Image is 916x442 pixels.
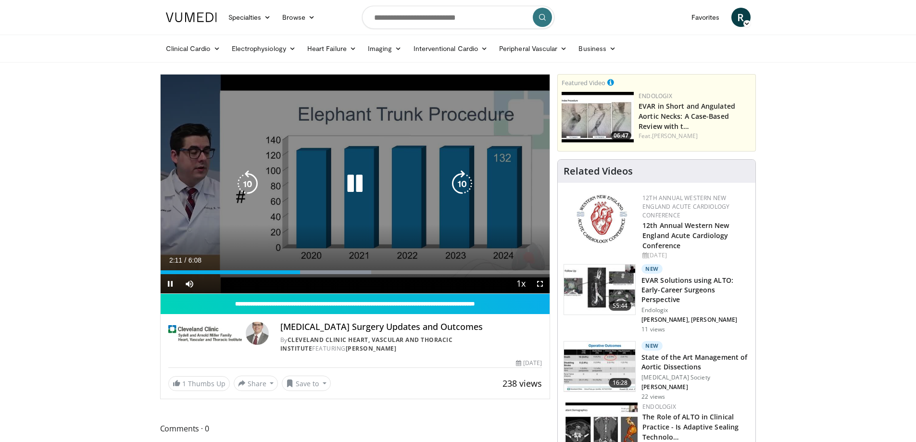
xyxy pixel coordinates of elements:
[223,8,277,27] a: Specialties
[642,412,739,442] a: The Role of ALTO in Clinical Practice - Is Adaptive Sealing Technolo…
[234,376,278,391] button: Share
[280,336,453,353] a: Cleveland Clinic Heart, Vascular and Thoracic Institute
[280,336,542,353] div: By FEATURING
[641,326,665,333] p: 11 views
[642,251,748,260] div: [DATE]
[639,132,752,140] div: Feat.
[185,256,187,264] span: /
[731,8,751,27] a: R
[642,194,729,219] a: 12th Annual Western New England Acute Cardiology Conference
[564,264,750,333] a: 55:44 New EVAR Solutions using ALTO: Early-Career Surgeons Perspective Endologix [PERSON_NAME], [...
[276,8,321,27] a: Browse
[511,274,530,293] button: Playback Rate
[160,422,551,435] span: Comments 0
[516,359,542,367] div: [DATE]
[641,306,750,314] p: Endologix
[169,256,182,264] span: 2:11
[246,322,269,345] img: Avatar
[641,374,750,381] p: [MEDICAL_DATA] Society
[408,39,494,58] a: Interventional Cardio
[564,341,635,391] img: eeb4cf33-ecb6-4831-bc4b-afb1e079cd66.150x105_q85_crop-smart_upscale.jpg
[573,39,622,58] a: Business
[641,383,750,391] p: [PERSON_NAME]
[611,131,631,140] span: 06:47
[161,75,550,294] video-js: Video Player
[180,274,199,293] button: Mute
[346,344,397,353] a: [PERSON_NAME]
[168,376,230,391] a: 1 Thumbs Up
[575,194,628,244] img: 0954f259-7907-4053-a817-32a96463ecc8.png.150x105_q85_autocrop_double_scale_upscale_version-0.2.png
[182,379,186,388] span: 1
[502,378,542,389] span: 238 views
[161,270,550,274] div: Progress Bar
[609,301,632,311] span: 55:44
[168,322,242,345] img: Cleveland Clinic Heart, Vascular and Thoracic Institute
[639,92,672,100] a: Endologix
[280,322,542,332] h4: [MEDICAL_DATA] Surgery Updates and Outcomes
[641,264,663,274] p: New
[641,341,663,351] p: New
[160,39,226,58] a: Clinical Cardio
[641,353,750,372] h3: State of the Art Management of Aortic Dissections
[641,276,750,304] h3: EVAR Solutions using ALTO: Early-Career Surgeons Perspective
[641,316,750,324] p: [PERSON_NAME], [PERSON_NAME]
[301,39,362,58] a: Heart Failure
[639,101,735,131] a: EVAR in Short and Angulated Aortic Necks: A Case-Based Review with t…
[282,376,331,391] button: Save to
[609,378,632,388] span: 16:28
[166,13,217,22] img: VuMedi Logo
[562,92,634,142] a: 06:47
[188,256,201,264] span: 6:08
[641,393,665,401] p: 22 views
[362,6,554,29] input: Search topics, interventions
[564,165,633,177] h4: Related Videos
[562,92,634,142] img: 155c12f0-1e07-46e7-993d-58b0602714b1.150x105_q85_crop-smart_upscale.jpg
[564,265,635,315] img: 10d3d5a6-40a9-4e7b-ac4b-ca2629539116.150x105_q85_crop-smart_upscale.jpg
[642,403,676,411] a: Endologix
[362,39,408,58] a: Imaging
[686,8,726,27] a: Favorites
[562,78,605,87] small: Featured Video
[493,39,573,58] a: Peripheral Vascular
[530,274,550,293] button: Fullscreen
[642,221,729,250] a: 12th Annual Western New England Acute Cardiology Conference
[226,39,301,58] a: Electrophysiology
[564,341,750,401] a: 16:28 New State of the Art Management of Aortic Dissections [MEDICAL_DATA] Society [PERSON_NAME] ...
[161,274,180,293] button: Pause
[652,132,698,140] a: [PERSON_NAME]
